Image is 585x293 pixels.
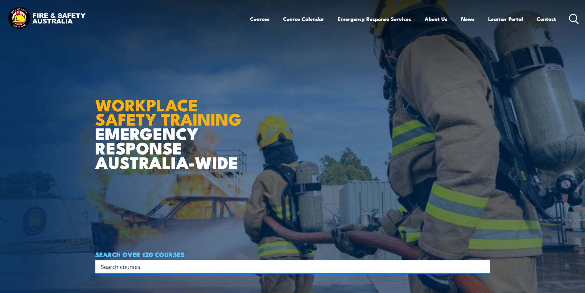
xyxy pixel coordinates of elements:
a: News [461,11,475,27]
a: Emergency Response Services [338,11,411,27]
input: Search input [101,262,476,271]
form: Search form [102,262,478,271]
h4: SEARCH OVER 120 COURSES [95,251,490,258]
a: Learner Portal [488,11,523,27]
a: Contact [537,11,556,27]
a: Course Calendar [283,11,324,27]
a: Courses [250,11,270,27]
strong: WORKPLACE SAFETY TRAINING [95,91,241,131]
h1: EMERGENCY RESPONSE AUSTRALIA-WIDE [95,82,246,169]
a: About Us [425,11,447,27]
button: Search magnifier button [479,262,488,271]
